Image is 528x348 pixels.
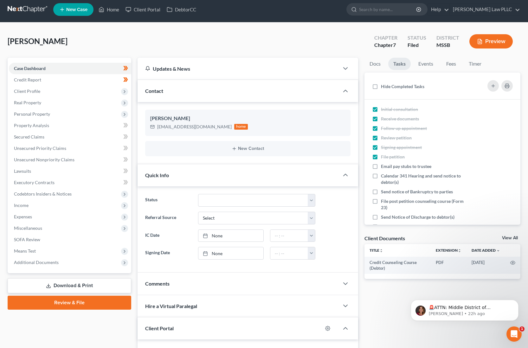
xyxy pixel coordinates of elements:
span: 1 [519,326,525,332]
span: Miscellaneous [14,225,42,231]
span: 7 [393,42,396,48]
span: Case Dashboard [14,66,46,71]
span: Send notice of Bankruptcy to parties [381,189,453,194]
div: Client Documents [364,235,405,242]
a: Events [413,58,438,70]
a: Unsecured Nonpriority Claims [9,154,131,165]
span: Client Profile [14,88,40,94]
span: Additional Documents [14,260,59,265]
input: -- : -- [270,247,308,259]
iframe: Intercom notifications message [401,287,528,331]
button: New Contact [150,146,346,151]
div: District [436,34,459,42]
a: Review & File [8,296,131,310]
span: Means Test [14,248,36,254]
a: SOFA Review [9,234,131,245]
span: Unsecured Priority Claims [14,145,66,151]
span: File petition [381,154,405,159]
td: Credit Counseling Course (Debtor) [364,257,431,274]
span: Quick Info [145,172,169,178]
div: Filed [408,42,426,49]
span: Income [14,203,29,208]
div: Status [408,34,426,42]
span: [PERSON_NAME] [8,36,68,46]
div: [EMAIL_ADDRESS][DOMAIN_NAME] [157,124,232,130]
a: Fees [441,58,461,70]
a: DebtorCC [164,4,199,15]
a: Tasks [388,58,411,70]
span: Credit Report [14,77,41,82]
i: unfold_more [379,249,383,253]
a: None [198,247,264,259]
span: Email pay stubs to trustee [381,164,431,169]
span: Signing appointment [381,145,422,150]
span: Initial consultation [381,106,418,112]
span: Comments [145,280,170,287]
a: Extensionunfold_more [436,248,461,253]
span: Secured Claims [14,134,44,139]
td: PDF [431,257,467,274]
span: Send Notice of Discharge to debtor(s) [381,214,454,220]
a: Credit Report [9,74,131,86]
span: Hide Completed Tasks [381,84,424,89]
a: Lawsuits [9,165,131,177]
span: Lawsuits [14,168,31,174]
span: Client Portal [145,325,174,331]
div: Chapter [374,34,397,42]
span: Calendar 341 Hearing and send notice to debtor(s) [381,173,461,185]
span: Executory Contracts [14,180,55,185]
a: Date Added expand_more [472,248,500,253]
span: Codebtors Insiders & Notices [14,191,72,197]
input: -- : -- [270,230,308,242]
a: Home [95,4,122,15]
span: Unsecured Nonpriority Claims [14,157,74,162]
a: Property Analysis [9,120,131,131]
span: Review petition [381,135,412,140]
a: Help [428,4,449,15]
a: Secured Claims [9,131,131,143]
span: Personal Property [14,111,50,117]
a: Timer [464,58,486,70]
a: None [198,230,264,242]
span: Follow up appointment [381,126,427,131]
span: File post petition counseling course (Form 23) [381,198,464,210]
span: Hire a Virtual Paralegal [145,303,197,309]
div: MSSB [436,42,459,49]
a: Download & Print [8,278,131,293]
td: [DATE] [467,257,505,274]
a: Case Dashboard [9,63,131,74]
span: Property Analysis [14,123,49,128]
div: [PERSON_NAME] [150,115,346,122]
a: Client Portal [122,4,164,15]
button: Preview [469,34,513,48]
iframe: Intercom live chat [506,326,522,342]
a: Docs [364,58,386,70]
label: Signing Date [142,247,195,260]
span: Receive documents [381,116,419,121]
i: unfold_more [458,249,461,253]
a: Executory Contracts [9,177,131,188]
label: IC Date [142,229,195,242]
span: SOFA Review [14,237,40,242]
label: Referral Source [142,212,195,224]
label: Status [142,194,195,207]
span: Contact [145,88,163,94]
span: Close file [381,224,399,229]
div: Chapter [374,42,397,49]
div: Updates & News [145,65,332,72]
input: Search by name... [359,3,417,15]
a: [PERSON_NAME] Law PLLC [450,4,520,15]
i: expand_more [496,249,500,253]
a: View All [502,236,518,240]
a: Titleunfold_more [370,248,383,253]
span: Expenses [14,214,32,219]
span: New Case [66,7,87,12]
a: Unsecured Priority Claims [9,143,131,154]
div: home [234,124,248,130]
span: Real Property [14,100,41,105]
